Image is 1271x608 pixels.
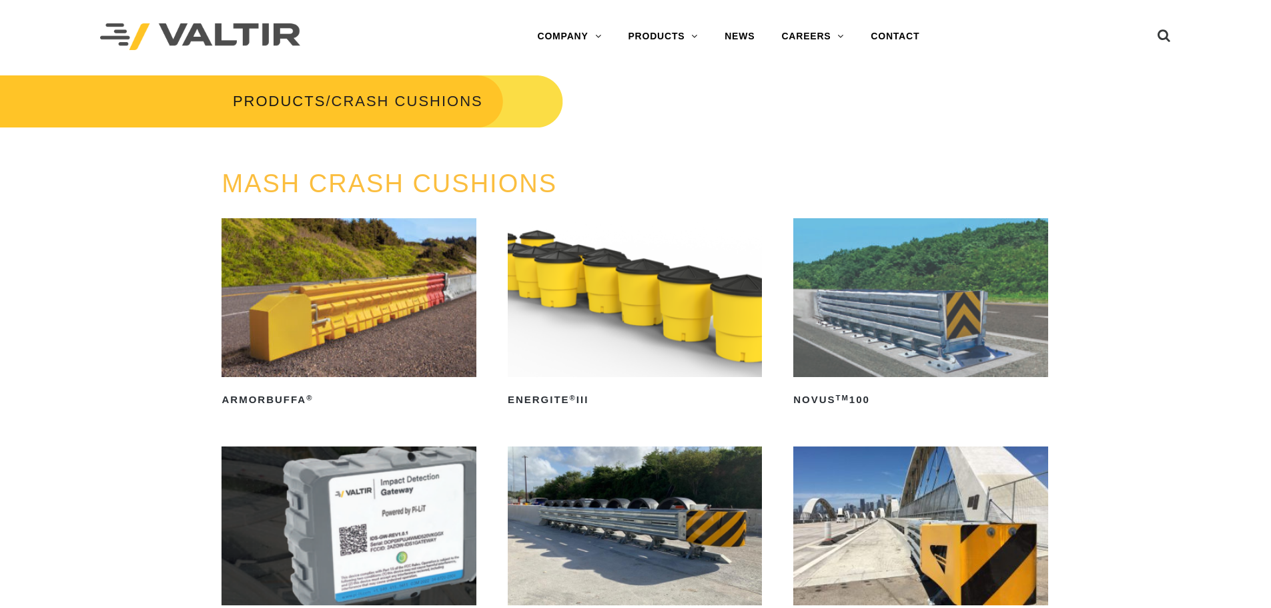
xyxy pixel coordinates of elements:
[222,389,476,410] h2: ArmorBuffa
[508,218,762,410] a: ENERGITE®III
[857,23,933,50] a: CONTACT
[100,23,300,51] img: Valtir
[524,23,614,50] a: COMPANY
[793,218,1047,410] a: NOVUSTM100
[570,394,576,402] sup: ®
[836,394,849,402] sup: TM
[222,170,557,198] a: MASH CRASH CUSHIONS
[306,394,313,402] sup: ®
[711,23,768,50] a: NEWS
[768,23,857,50] a: CAREERS
[614,23,711,50] a: PRODUCTS
[332,93,483,109] span: CRASH CUSHIONS
[222,218,476,410] a: ArmorBuffa®
[508,389,762,410] h2: ENERGITE III
[793,389,1047,410] h2: NOVUS 100
[233,93,326,109] a: PRODUCTS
